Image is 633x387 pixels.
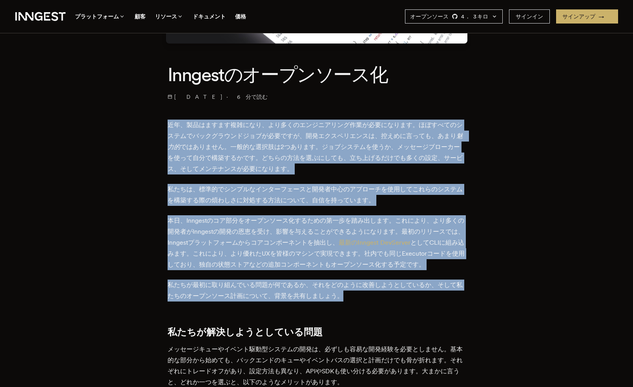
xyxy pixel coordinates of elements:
[168,132,463,151] font: 魅力的
[339,239,410,246] a: 最新のInngest DevServer
[168,217,464,246] font: 本日、Inngestのコア部分をオープンソース化するための第一歩を踏み出します。これにより、より多くの開発者がInngestの開発の恩恵を受け、影響を与えることができるようになります。最初のリリ...
[155,12,183,22] button: リソース
[174,94,223,100] font: [DATE]
[75,12,125,22] button: プラットフォーム
[598,13,612,20] font: →
[235,12,246,22] a: 価格
[556,9,618,24] a: サインアップ
[516,13,543,20] font: サインイン
[168,143,463,173] font: ではありません。一般的な選択肢は2つあります。ジョブシステムを使うか、メッセージブローカーを使って自分で構築するかです。どちらの方法を選ぶにしても、立ち上げるだけでも多くの設定、サービス、そして...
[226,94,234,100] font: ·
[193,12,226,22] a: ドキュメント
[168,185,463,204] font: 私たちは、標準的でシンプルなインターフェースと開発者中心のアプローチを使用してこれらのシステムを構築する際の煩わしさに対処する方法について、自信を持っています。
[135,12,146,22] a: 顧客
[168,345,463,386] font: メッセージキューやイベント駆動型システムの開発は、必ずしも容易な開発経験を必要としません。基本的な部分から始めても、バックエンドのキューやイベントバスの選択と計画だけでも骨が折れます。それぞれに...
[168,281,463,300] font: 私たちが最初に取り組んでいる問題が何であるか、それをどのように改善しようとしているか、そして私たちのオープンソース計画について、背景を共有しましょう。
[410,13,449,20] font: オープンソース
[135,13,146,20] font: 顧客
[477,13,488,20] font: キロ
[461,13,477,20] font: 4.3
[168,121,463,140] font: 近年、製品はますます複雑になり、より多くのエンジニアリング作業が必要になります。ほぼすべてのシステムでバックグラウンドジョブが必要ですが、開発エクスペリエンスは、控えめに言っても、あまり
[75,13,119,20] font: プラットフォーム
[562,13,595,20] font: サインアップ
[235,13,246,20] font: 価格
[168,239,465,268] font: としてCLIに組み込みます。これにより、より優れたUXを皆様のマシンで実現できます。社内でも同じExecutorコードを使用しており、独自の状態ストアなどの追加コンポーネントもオープンソース化す...
[168,326,323,338] font: 私たちが解決しようとしている問題
[509,9,550,24] a: サインイン
[237,94,268,100] font: 6分で読む
[155,13,177,20] font: リソース
[193,13,226,20] font: ドキュメント
[168,63,388,86] font: Inngestのオープンソース化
